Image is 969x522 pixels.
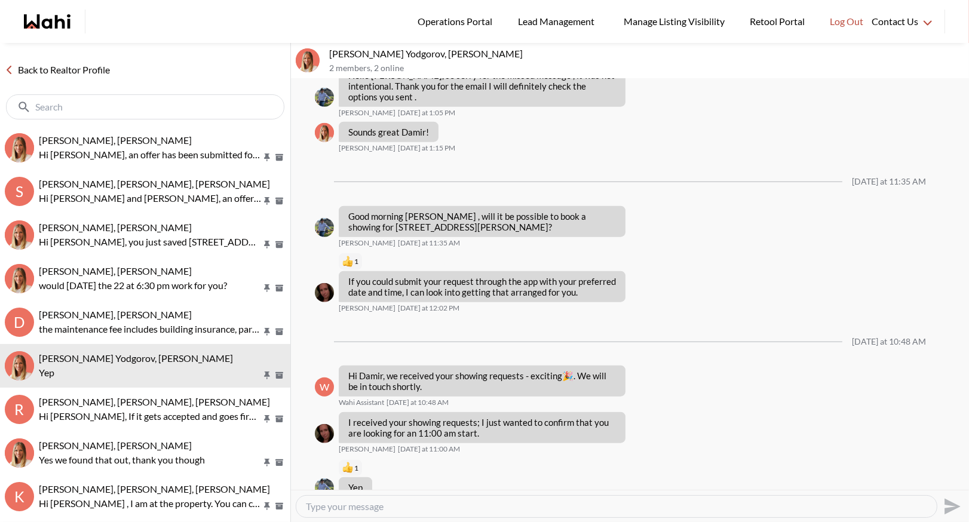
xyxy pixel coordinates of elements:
[24,14,70,29] a: Wahi homepage
[5,351,34,380] div: Damir Yodgorov, Michelle
[39,322,262,336] p: the maintenance fee includes building insurance, parking, and common elements. Common elements ty...
[518,14,599,29] span: Lead Management
[315,283,334,302] img: A
[273,152,286,162] button: Archive
[315,123,334,142] div: Michelle Ryckman
[315,218,334,237] img: D
[620,14,728,29] span: Manage Listing Visibility
[562,370,574,381] span: 🎉
[5,482,34,511] div: K
[39,178,270,189] span: [PERSON_NAME], [PERSON_NAME], [PERSON_NAME]
[273,283,286,293] button: Archive
[5,395,34,424] div: R
[262,457,272,468] button: Pin
[339,143,395,153] span: [PERSON_NAME]
[348,276,616,297] p: If you could submit your request through the app with your preferred date and time, I can look in...
[262,152,272,162] button: Pin
[339,252,630,271] div: Reaction list
[830,14,863,29] span: Log Out
[5,133,34,162] div: Kathy Fratric, Michelle
[39,440,192,451] span: [PERSON_NAME], [PERSON_NAME]
[852,177,926,187] div: [DATE] at 11:35 AM
[39,265,192,277] span: [PERSON_NAME], [PERSON_NAME]
[315,478,334,498] div: Damir Yodgorov
[5,264,34,293] img: T
[339,398,384,407] span: Wahi Assistant
[273,457,286,468] button: Archive
[348,211,616,232] p: Good morning [PERSON_NAME] , will it be possible to book a showing for [STREET_ADDRESS][PERSON_NA...
[5,308,34,337] div: D
[262,239,272,250] button: Pin
[39,396,270,407] span: [PERSON_NAME], [PERSON_NAME], [PERSON_NAME]
[262,370,272,380] button: Pin
[262,414,272,424] button: Pin
[39,366,262,380] p: Yep
[387,398,449,407] time: 2025-09-16T14:48:03.379Z
[315,283,334,302] div: Alicia Malette
[418,14,496,29] span: Operations Portal
[39,235,262,249] p: Hi [PERSON_NAME], you just saved [STREET_ADDRESS][PERSON_NAME]. Would you like to book a showing ...
[39,148,262,162] p: Hi [PERSON_NAME], an offer has been submitted for [STREET_ADDRESS][PERSON_NAME][PERSON_NAME]. If ...
[39,409,262,423] p: Hi [PERSON_NAME], If it gets accepted and goes firm, we’ll be sure to update you once the sale pr...
[315,123,334,142] img: M
[398,108,455,118] time: 2025-09-13T17:05:22.839Z
[339,108,395,118] span: [PERSON_NAME]
[5,438,34,468] img: C
[262,501,272,511] button: Pin
[315,478,334,498] img: D
[39,352,233,364] span: [PERSON_NAME] Yodgorov, [PERSON_NAME]
[39,222,192,233] span: [PERSON_NAME], [PERSON_NAME]
[5,177,34,206] div: S
[5,351,34,380] img: D
[5,220,34,250] img: S
[398,143,455,153] time: 2025-09-13T17:15:11.246Z
[315,377,334,397] div: W
[354,463,358,473] span: 1
[329,63,964,73] p: 2 members , 2 online
[315,88,334,107] img: D
[339,303,395,313] span: [PERSON_NAME]
[35,101,257,113] input: Search
[339,444,395,454] span: [PERSON_NAME]
[296,48,320,72] div: Damir Yodgorov, Michelle
[398,303,459,313] time: 2025-09-15T16:02:11.546Z
[342,463,358,473] button: Reactions: like
[348,70,616,102] p: Hello [PERSON_NAME], so sorry for the missed message , it was not intentional. Thank you for the ...
[5,264,34,293] div: TIGRAN ARUSTAMYAN, Michelle
[354,257,358,266] span: 1
[262,283,272,293] button: Pin
[39,309,192,320] span: [PERSON_NAME], [PERSON_NAME]
[306,500,927,512] textarea: Type your message
[39,483,270,495] span: [PERSON_NAME], [PERSON_NAME], [PERSON_NAME]
[273,370,286,380] button: Archive
[339,459,377,478] div: Reaction list
[329,48,964,60] p: [PERSON_NAME] Yodgorov, [PERSON_NAME]
[852,337,926,347] div: [DATE] at 10:48 AM
[348,417,616,438] p: I received your showing requests; I just wanted to confirm that you are looking for an 11:00 am s...
[348,370,616,392] p: Hi Damir, we received your showing requests - exciting . We will be in touch shortly.
[348,482,363,493] p: Yep
[273,327,286,337] button: Archive
[296,48,320,72] img: D
[398,444,460,454] time: 2025-09-16T15:00:58.767Z
[937,493,964,520] button: Send
[750,14,808,29] span: Retool Portal
[342,257,358,266] button: Reactions: like
[348,127,429,137] p: Sounds great Damir!
[5,220,34,250] div: Sourav Singh, Michelle
[315,88,334,107] div: Damir Yodgorov
[273,196,286,206] button: Archive
[315,218,334,237] div: Damir Yodgorov
[5,133,34,162] img: K
[273,239,286,250] button: Archive
[39,191,262,205] p: Hi [PERSON_NAME] and [PERSON_NAME], an offer has been submitted for [STREET_ADDRESS][PERSON_NAME]...
[273,414,286,424] button: Archive
[39,278,262,293] p: would [DATE] the 22 at 6:30 pm work for you?
[398,238,460,248] time: 2025-09-15T15:35:23.230Z
[315,424,334,443] img: A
